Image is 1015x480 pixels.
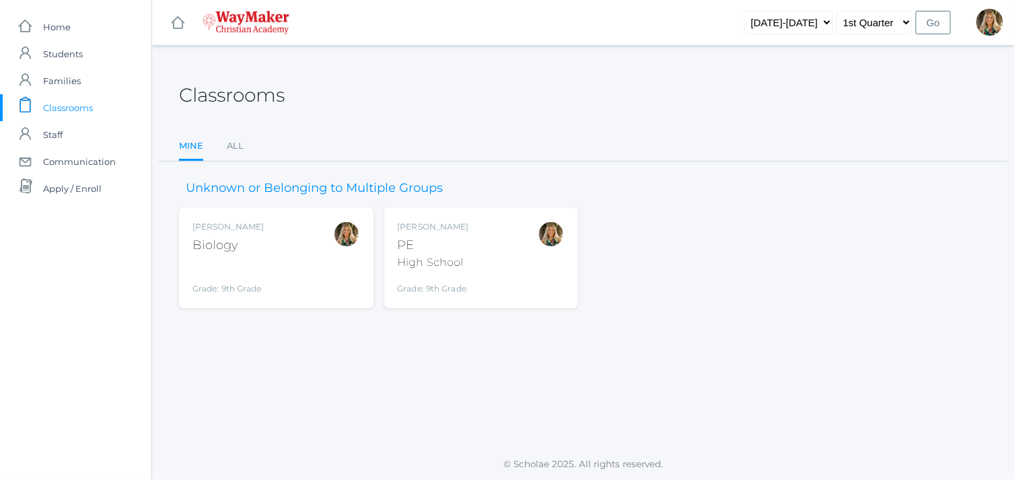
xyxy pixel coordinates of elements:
[916,11,951,34] input: Go
[43,40,83,67] span: Students
[203,11,289,34] img: 4_waymaker-logo-stack-white.png
[43,13,71,40] span: Home
[179,182,450,195] h3: Unknown or Belonging to Multiple Groups
[977,9,1004,36] div: Claudia Marosz
[398,276,469,295] div: Grade: 9th Grade
[227,133,244,160] a: All
[43,148,116,175] span: Communication
[43,67,81,94] span: Families
[152,457,1015,471] p: © Scholae 2025. All rights reserved.
[193,221,264,233] div: [PERSON_NAME]
[179,133,203,162] a: Mine
[193,236,264,254] div: Biology
[398,236,469,254] div: PE
[179,85,285,106] h2: Classrooms
[43,94,93,121] span: Classrooms
[193,260,264,295] div: Grade: 9th Grade
[43,121,63,148] span: Staff
[43,175,102,202] span: Apply / Enroll
[398,221,469,233] div: [PERSON_NAME]
[333,221,360,248] div: Claudia Marosz
[398,254,469,271] div: High School
[538,221,565,248] div: Claudia Marosz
